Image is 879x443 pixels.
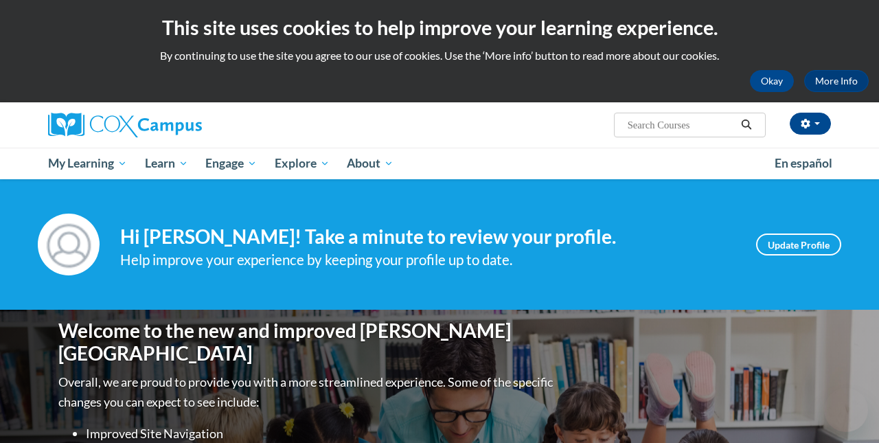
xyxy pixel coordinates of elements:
[775,156,832,170] span: En español
[196,148,266,179] a: Engage
[205,155,257,172] span: Engage
[120,225,735,249] h4: Hi [PERSON_NAME]! Take a minute to review your profile.
[38,214,100,275] img: Profile Image
[145,155,188,172] span: Learn
[275,155,330,172] span: Explore
[766,149,841,178] a: En español
[750,70,794,92] button: Okay
[339,148,403,179] a: About
[58,319,556,365] h1: Welcome to the new and improved [PERSON_NAME][GEOGRAPHIC_DATA]
[756,234,841,255] a: Update Profile
[10,48,869,63] p: By continuing to use the site you agree to our use of cookies. Use the ‘More info’ button to read...
[266,148,339,179] a: Explore
[120,249,735,271] div: Help improve your experience by keeping your profile up to date.
[48,113,295,137] a: Cox Campus
[58,372,556,412] p: Overall, we are proud to provide you with a more streamlined experience. Some of the specific cha...
[136,148,197,179] a: Learn
[804,70,869,92] a: More Info
[790,113,831,135] button: Account Settings
[824,388,868,432] iframe: Button to launch messaging window
[39,148,136,179] a: My Learning
[626,117,736,133] input: Search Courses
[10,14,869,41] h2: This site uses cookies to help improve your learning experience.
[38,148,841,179] div: Main menu
[48,155,127,172] span: My Learning
[347,155,393,172] span: About
[48,113,202,137] img: Cox Campus
[736,117,757,133] button: Search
